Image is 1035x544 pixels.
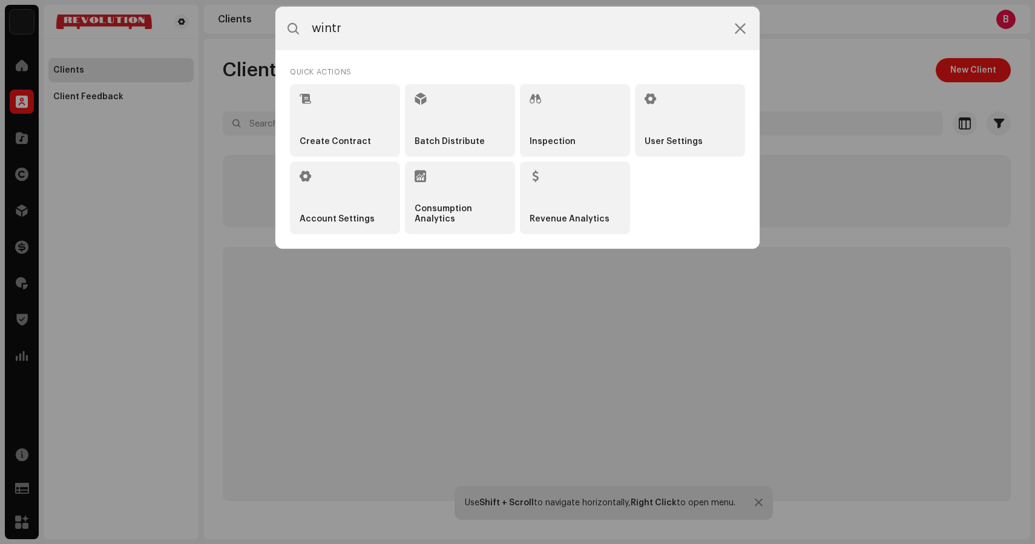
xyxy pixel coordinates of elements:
[645,137,703,147] strong: User Settings
[530,214,609,224] strong: Revenue Analytics
[275,7,760,50] input: Search
[300,214,375,224] strong: Account Settings
[300,137,371,147] strong: Create Contract
[415,137,485,147] strong: Batch Distribute
[415,204,505,224] strong: Consumption Analytics
[290,65,745,79] div: Quick Actions
[530,137,576,147] strong: Inspection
